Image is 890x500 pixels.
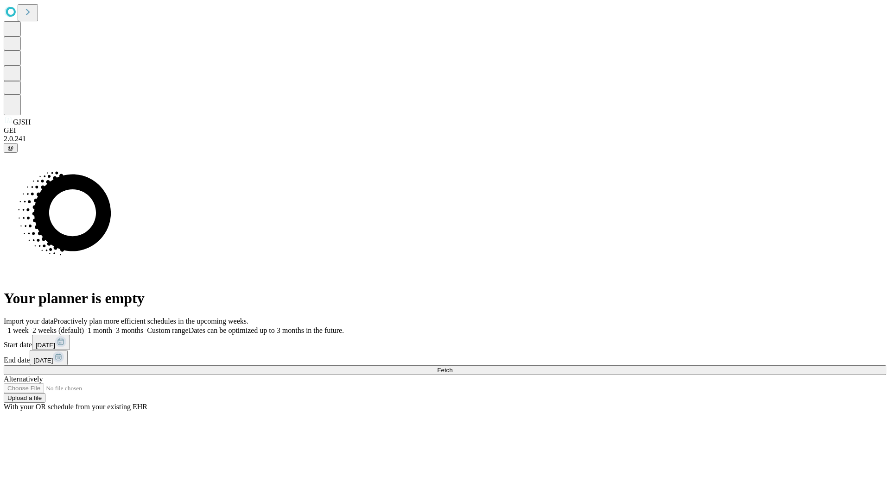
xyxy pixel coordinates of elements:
span: Proactively plan more efficient schedules in the upcoming weeks. [54,317,248,325]
span: 1 month [88,326,112,334]
div: End date [4,350,886,365]
span: [DATE] [33,357,53,364]
span: Dates can be optimized up to 3 months in the future. [189,326,344,334]
button: Fetch [4,365,886,375]
span: Fetch [437,367,452,374]
button: [DATE] [32,335,70,350]
span: With your OR schedule from your existing EHR [4,403,147,411]
button: Upload a file [4,393,45,403]
span: @ [7,144,14,151]
span: 3 months [116,326,143,334]
div: GEI [4,126,886,135]
span: Custom range [147,326,188,334]
div: Start date [4,335,886,350]
span: Alternatively [4,375,43,383]
span: GJSH [13,118,31,126]
span: 1 week [7,326,29,334]
button: [DATE] [30,350,68,365]
span: Import your data [4,317,54,325]
span: 2 weeks (default) [32,326,84,334]
div: 2.0.241 [4,135,886,143]
span: [DATE] [36,342,55,349]
button: @ [4,143,18,153]
h1: Your planner is empty [4,290,886,307]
